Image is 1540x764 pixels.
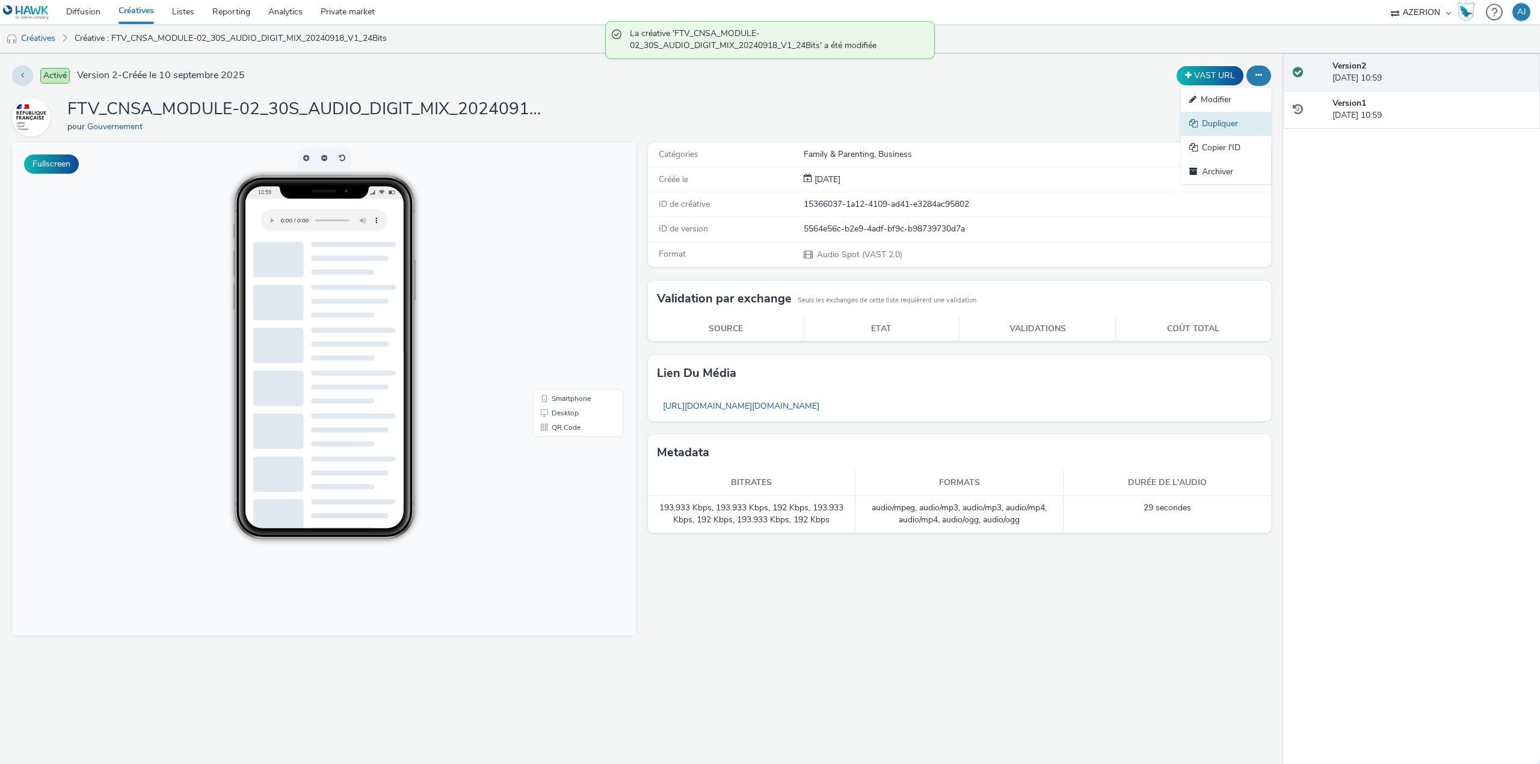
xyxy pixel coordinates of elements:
th: Validations [959,317,1115,341]
a: Archiver [1181,160,1271,184]
div: Dupliquer la créative en un VAST URL [1174,66,1246,85]
h3: Metadata [657,444,709,462]
span: Version 2 - Créée le 10 septembre 2025 [77,69,245,82]
h3: Validation par exchange [657,290,792,308]
div: [DATE] 10:59 [1332,60,1530,85]
th: Durée de l'audio [1064,471,1272,495]
span: Smartphone [540,252,579,260]
div: [DATE] 10:59 [1332,97,1530,122]
strong: Version 1 [1332,97,1366,109]
li: Desktop [523,263,609,278]
span: Audio Spot (VAST 2.0) [816,249,902,260]
h3: Lien du média [657,364,736,382]
span: [DATE] [812,174,840,185]
img: Hawk Academy [1457,2,1475,22]
span: 10:59 [245,46,259,53]
a: Créative : FTV_CNSA_MODULE-02_30S_AUDIO_DIGIT_MIX_20240918_V1_24Bits [69,24,393,53]
div: AJ [1517,3,1526,21]
a: Dupliquer [1181,112,1271,136]
div: 5564e56c-b2e9-4adf-bf9c-b98739730d7a [804,223,1270,235]
div: 15366037-1a12-4109-ad41-e3284ac95802 [804,198,1270,210]
th: Formats [855,471,1064,495]
img: audio [6,33,18,45]
a: Copier l'ID [1181,136,1271,160]
a: Hawk Academy [1457,2,1480,22]
strong: Version 2 [1332,60,1366,72]
span: pour [67,121,87,132]
th: Etat [804,317,959,341]
span: ID de créative [659,198,710,210]
span: Créée le [659,174,688,185]
a: Modifier [1181,88,1271,112]
img: Gouvernement [14,100,49,135]
td: audio/mpeg, audio/mp3, audio/mp3, audio/mp4, audio/mp4, audio/ogg, audio/ogg [855,496,1064,533]
span: Desktop [540,267,567,274]
th: Bitrates [648,471,856,495]
a: [URL][DOMAIN_NAME][DOMAIN_NAME] [657,394,825,418]
span: Format [659,248,686,260]
span: La créative 'FTV_CNSA_MODULE-02_30S_AUDIO_DIGIT_MIX_20240918_V1_24Bits' a été modifiée [630,28,922,52]
li: Smartphone [523,249,609,263]
button: VAST URL [1177,66,1243,85]
th: Source [648,317,804,341]
small: Seuls les exchanges de cette liste requièrent une validation [798,296,976,305]
a: Gouvernement [12,111,55,123]
a: Gouvernement [87,121,147,132]
li: QR Code [523,278,609,292]
button: Fullscreen [24,154,79,174]
td: 29 secondes [1064,496,1272,533]
h1: FTV_CNSA_MODULE-02_30S_AUDIO_DIGIT_MIX_20240918_V1_24Bits [67,98,549,121]
span: ID de version [659,223,708,234]
th: Coût total [1115,317,1271,341]
td: 193.933 Kbps, 193.933 Kbps, 192 Kbps, 193.933 Kbps, 192 Kbps, 193.933 Kbps, 192 Kbps [648,496,856,533]
img: undefined Logo [3,5,49,20]
span: Activé [40,68,70,84]
div: Création 10 septembre 2025, 10:59 [812,174,840,186]
span: Catégories [659,148,698,160]
span: QR Code [540,281,568,289]
div: Family & Parenting, Business [804,148,1270,160]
